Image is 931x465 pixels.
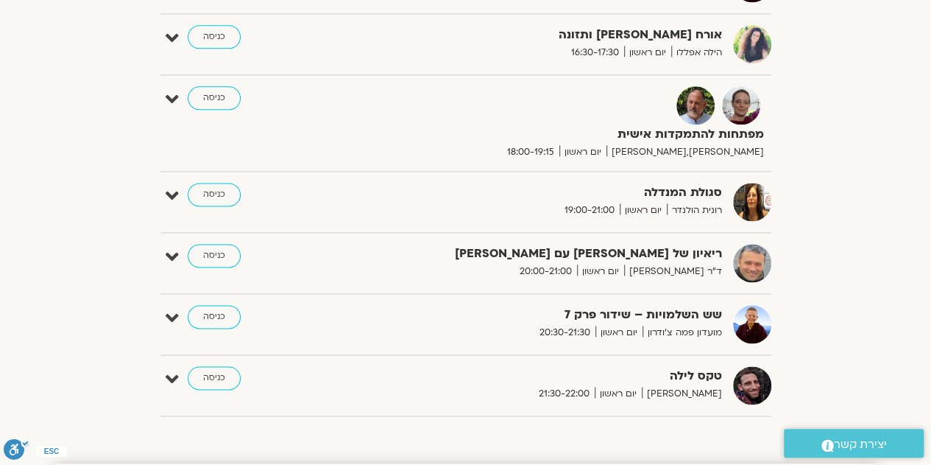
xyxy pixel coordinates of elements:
[188,305,241,329] a: כניסה
[667,203,722,218] span: רונית הולנדר
[643,325,722,340] span: מועדון פמה צ'ודרון
[595,325,643,340] span: יום ראשון
[559,203,620,218] span: 19:00-21:00
[188,25,241,49] a: כניסה
[361,366,722,386] strong: טקס לילה
[595,386,642,402] span: יום ראשון
[624,264,722,279] span: ד"ר [PERSON_NAME]
[188,86,241,110] a: כניסה
[566,45,624,60] span: 16:30-17:30
[559,144,606,160] span: יום ראשון
[502,144,559,160] span: 18:00-19:15
[784,429,924,458] a: יצירת קשר
[188,244,241,268] a: כניסה
[577,264,624,279] span: יום ראשון
[514,264,577,279] span: 20:00-21:00
[642,386,722,402] span: [PERSON_NAME]
[834,435,887,455] span: יצירת קשר
[361,244,722,264] strong: ריאיון של [PERSON_NAME] עם [PERSON_NAME]
[188,183,241,206] a: כניסה
[534,325,595,340] span: 20:30-21:30
[361,305,722,325] strong: שש השלמויות – שידור פרק 7
[188,366,241,390] a: כניסה
[361,25,722,45] strong: אורח [PERSON_NAME] ותזונה
[534,386,595,402] span: 21:30-22:00
[361,183,722,203] strong: סגולת המנדלה
[403,125,764,144] strong: מפתחות להתמקדות אישית
[671,45,722,60] span: הילה אפללו
[624,45,671,60] span: יום ראשון
[606,144,764,160] span: [PERSON_NAME],[PERSON_NAME]
[620,203,667,218] span: יום ראשון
